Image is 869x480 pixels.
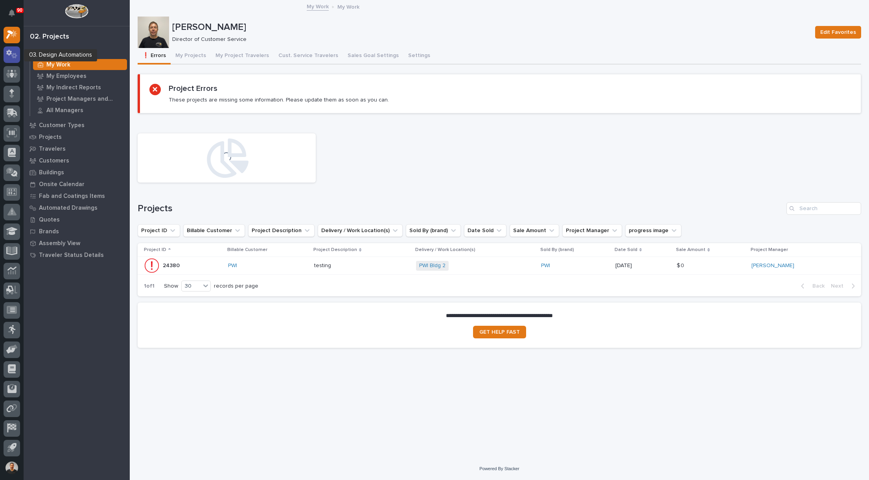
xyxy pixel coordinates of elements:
span: GET HELP FAST [479,329,520,335]
button: Date Sold [464,224,506,237]
a: PWI [541,262,550,269]
p: Sold By (brand) [540,246,574,254]
p: Sale Amount [676,246,705,254]
p: Projects [39,134,62,141]
p: Assembly View [39,240,80,247]
p: Travelers [39,146,66,153]
a: [PERSON_NAME] [751,262,794,269]
a: Project Managers and Engineers [30,93,130,104]
p: All Managers [46,107,83,114]
img: Workspace Logo [65,4,88,18]
button: users-avatar [4,460,20,476]
p: Customers [39,157,69,164]
button: Settings [403,48,435,65]
a: PWI [228,262,237,269]
button: Billable Customer [183,224,245,237]
p: These projects are missing some information. Please update them as soon as you can. [169,96,389,103]
button: Sold By (brand) [406,224,461,237]
p: Brands [39,228,59,235]
a: Quotes [24,214,130,225]
a: Onsite Calendar [24,178,130,190]
span: Next [831,282,848,290]
p: records per page [214,283,258,290]
p: Delivery / Work Location(s) [415,246,475,254]
p: $ 0 [677,261,686,269]
p: Onsite Calendar [39,181,85,188]
p: Fab and Coatings Items [39,193,105,200]
p: 1 of 1 [138,277,161,296]
p: testing [314,261,333,269]
button: Next [828,282,861,290]
p: Buildings [39,169,64,176]
a: All Managers [30,105,130,116]
a: Fab and Coatings Items [24,190,130,202]
tr: 2438024380 PWI testingtesting PWI Bldg 2 PWI [DATE]$ 0$ 0 [PERSON_NAME] [138,257,861,275]
p: Project Manager [751,246,788,254]
button: Edit Favorites [815,26,861,39]
a: Brands [24,225,130,237]
button: Delivery / Work Location(s) [318,224,403,237]
button: Sale Amount [510,224,559,237]
p: Quotes [39,216,60,223]
button: Notifications [4,5,20,21]
button: progress image [625,224,681,237]
p: 24380 [163,261,181,269]
div: 30 [182,282,201,290]
a: Powered By Stacker [479,466,519,471]
p: Project Managers and Engineers [46,96,124,103]
a: Traveler Status Details [24,249,130,261]
p: Director of Customer Service [172,36,806,43]
button: Back [795,282,828,290]
button: My Projects [171,48,211,65]
p: My Work [337,2,359,11]
a: PWI Bldg 2 [419,262,446,269]
button: Sales Goal Settings [343,48,403,65]
p: Traveler Status Details [39,252,104,259]
p: Project Description [313,246,357,254]
a: Assembly View [24,237,130,249]
p: [PERSON_NAME] [172,22,809,33]
a: Buildings [24,166,130,178]
h1: Projects [138,203,783,214]
h2: Project Errors [169,84,217,93]
p: 90 [17,7,22,13]
div: Notifications90 [10,9,20,22]
p: My Employees [46,73,87,80]
p: Customer Types [39,122,85,129]
button: My Project Travelers [211,48,274,65]
button: ❗ Errors [138,48,171,65]
button: Project Manager [562,224,622,237]
a: Automated Drawings [24,202,130,214]
a: My Work [24,47,130,59]
a: Projects [24,131,130,143]
a: My Employees [30,70,130,81]
a: GET HELP FAST [473,326,526,338]
a: Customers [24,155,130,166]
p: Billable Customer [227,246,267,254]
p: My Work [46,61,70,68]
button: Project Description [248,224,315,237]
a: My Indirect Reports [30,82,130,93]
p: Automated Drawings [39,205,98,212]
input: Search [786,202,861,215]
button: Project ID [138,224,180,237]
p: Show [164,283,178,290]
a: Customer Types [24,119,130,131]
div: 02. Projects [30,33,69,41]
a: Travelers [24,143,130,155]
p: Date Sold [615,246,637,254]
a: My Work [307,2,329,11]
p: My Indirect Reports [46,84,101,91]
button: Cust. Service Travelers [274,48,343,65]
span: Edit Favorites [820,28,856,37]
a: My Work [30,59,130,70]
span: Back [808,282,825,290]
p: [DATE] [615,262,671,269]
p: Project ID [144,246,166,254]
p: My Work [39,50,63,57]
